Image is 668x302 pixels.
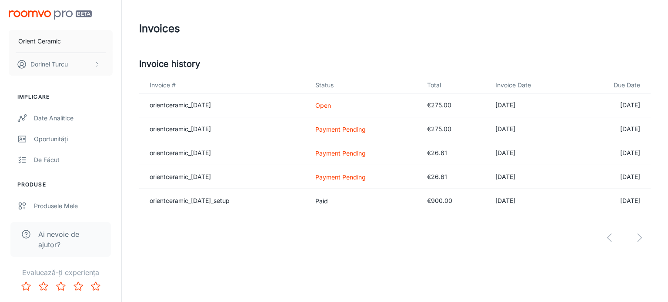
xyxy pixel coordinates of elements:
[488,141,574,165] td: [DATE]
[574,77,651,93] th: Due Date
[488,165,574,189] td: [DATE]
[139,21,180,37] h1: Invoices
[150,125,211,133] a: orientceramic_[DATE]
[315,101,413,110] p: Open
[87,278,104,295] button: Rate 5 star
[150,173,211,180] a: orientceramic_[DATE]
[420,189,488,213] td: €900.00
[35,278,52,295] button: Rate 2 star
[34,113,113,123] div: Date analitice
[9,10,92,20] img: Roomvo PRO Beta
[574,165,651,189] td: [DATE]
[420,141,488,165] td: €26.61
[34,134,113,144] div: Oportunități
[150,101,211,109] a: orientceramic_[DATE]
[34,155,113,165] div: De făcut
[315,173,413,182] p: Payment Pending
[420,93,488,117] td: €275.00
[488,189,574,213] td: [DATE]
[70,278,87,295] button: Rate 4 star
[139,77,308,93] th: Invoice #
[38,229,100,250] span: Ai nevoie de ajutor?
[574,93,651,117] td: [DATE]
[420,117,488,141] td: €275.00
[34,201,113,211] div: Produsele mele
[18,37,61,46] p: Orient Ceramic
[9,30,113,53] button: Orient Ceramic
[315,149,413,158] p: Payment Pending
[420,77,488,93] th: Total
[308,77,420,93] th: Status
[9,53,113,76] button: Dorinel Turcu
[574,141,651,165] td: [DATE]
[139,57,651,70] h5: Invoice history
[7,267,114,278] p: Evaluează-ți experiența
[315,125,413,134] p: Payment Pending
[315,196,413,206] p: Paid
[150,197,230,204] a: orientceramic_[DATE]_setup
[52,278,70,295] button: Rate 3 star
[30,60,68,69] p: Dorinel Turcu
[488,93,574,117] td: [DATE]
[488,77,574,93] th: Invoice Date
[420,165,488,189] td: €26.61
[488,117,574,141] td: [DATE]
[574,117,651,141] td: [DATE]
[17,278,35,295] button: Rate 1 star
[150,149,211,156] a: orientceramic_[DATE]
[574,189,651,213] td: [DATE]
